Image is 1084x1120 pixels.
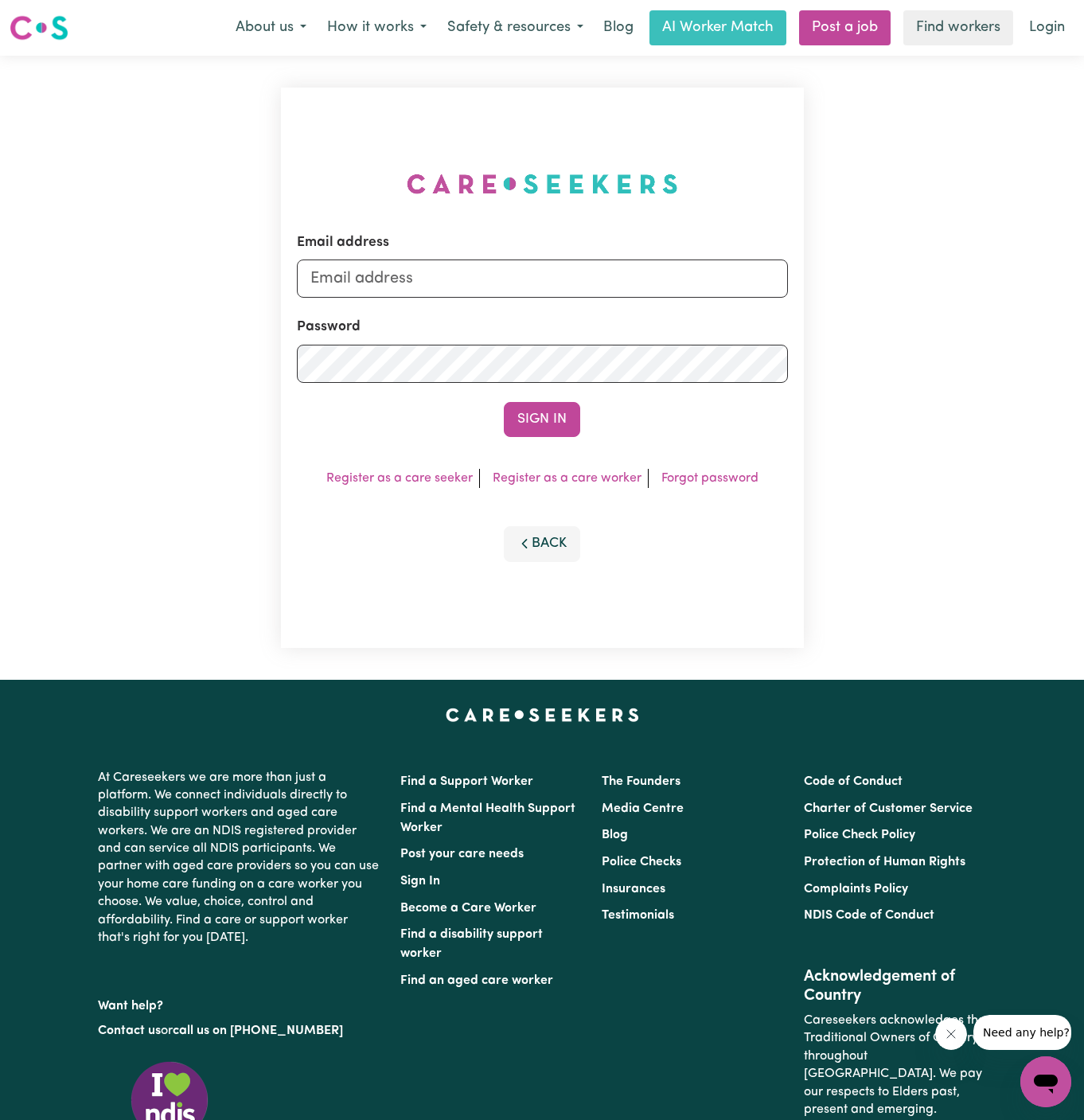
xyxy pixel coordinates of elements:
a: Login [1020,10,1074,45]
a: Find workers [903,10,1013,45]
input: Email address [297,260,788,298]
a: Become a Care Worker [400,902,536,915]
a: Register as a care seeker [326,472,473,485]
button: About us [225,11,317,45]
a: Contact us [98,1024,161,1037]
button: Safety & resources [437,11,594,45]
a: Careseekers logo [10,10,68,46]
a: Blog [594,10,643,45]
a: Code of Conduct [804,775,903,788]
a: The Founders [602,775,680,788]
a: Blog [602,829,628,841]
iframe: Button to launch messaging window [1020,1056,1071,1107]
h2: Acknowledgement of Country [804,967,986,1005]
a: Insurances [602,883,665,896]
a: Testimonials [602,909,674,922]
a: Media Centre [602,802,684,815]
a: Find a disability support worker [400,928,543,960]
iframe: Message from company [973,1015,1071,1050]
button: Back [504,526,580,561]
a: call us on [PHONE_NUMBER] [173,1024,343,1037]
label: Email address [297,232,389,253]
a: Police Check Policy [804,829,915,841]
a: NDIS Code of Conduct [804,909,934,922]
a: Post your care needs [400,848,524,860]
a: AI Worker Match [649,10,786,45]
a: Find a Mental Health Support Worker [400,802,575,834]
a: Post a job [799,10,891,45]
p: or [98,1016,381,1046]
button: Sign In [504,402,580,437]
a: Sign In [400,875,440,888]
p: At Careseekers we are more than just a platform. We connect individuals directly to disability su... [98,763,381,954]
a: Police Checks [602,856,681,868]
a: Forgot password [661,472,758,485]
p: Want help? [98,991,381,1015]
button: How it works [317,11,437,45]
a: Protection of Human Rights [804,856,965,868]
iframe: Close message [935,1018,967,1050]
a: Careseekers home page [446,708,639,721]
label: Password [297,317,361,338]
img: Careseekers logo [10,14,68,42]
a: Complaints Policy [804,883,908,896]
a: Find an aged care worker [400,974,553,987]
a: Register as a care worker [493,472,641,485]
a: Find a Support Worker [400,775,533,788]
a: Charter of Customer Service [804,802,973,815]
